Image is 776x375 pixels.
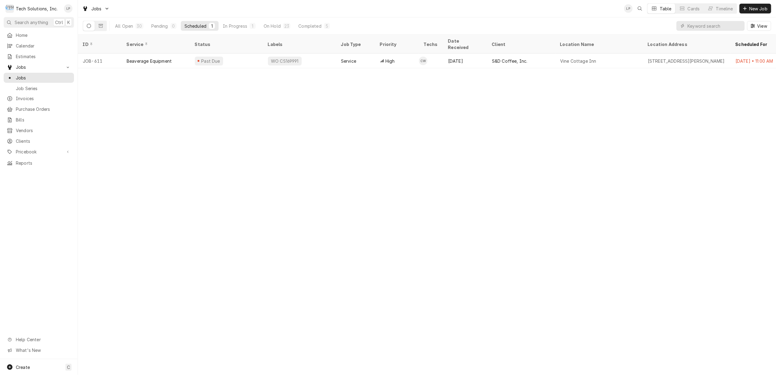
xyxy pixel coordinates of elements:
[16,5,58,12] div: Tech Solutions, Inc.
[748,5,769,12] span: New Job
[16,127,71,134] span: Vendors
[419,57,427,65] div: CW
[270,58,299,64] div: WO CS169991
[419,57,427,65] div: Coleton Wallace's Avatar
[16,347,70,353] span: What's New
[184,23,206,29] div: Scheduled
[688,5,700,12] div: Cards
[624,4,633,13] div: Lisa Paschal's Avatar
[492,41,549,47] div: Client
[264,23,281,29] div: On Hold
[448,38,481,51] div: Date Received
[151,23,168,29] div: Pending
[64,4,72,13] div: LP
[67,19,70,26] span: K
[747,21,771,31] button: View
[115,23,133,29] div: All Open
[251,23,255,29] div: 1
[127,58,172,64] div: Beaverage Equipment
[83,41,116,47] div: ID
[15,19,48,26] span: Search anything
[172,23,175,29] div: 0
[4,17,74,28] button: Search anythingCtrlK
[16,95,71,102] span: Invoices
[325,23,329,29] div: 5
[424,41,438,47] div: Techs
[268,41,331,47] div: Labels
[64,4,72,13] div: Lisa Paschal's Avatar
[380,41,413,47] div: Priority
[16,138,71,144] span: Clients
[560,41,637,47] div: Location Name
[341,41,370,47] div: Job Type
[91,5,102,12] span: Jobs
[16,53,71,60] span: Estimates
[298,23,321,29] div: Completed
[4,51,74,61] a: Estimates
[4,125,74,135] a: Vendors
[341,58,356,64] div: Service
[648,41,725,47] div: Location Address
[756,23,768,29] span: View
[443,54,487,68] div: [DATE]
[80,4,112,14] a: Go to Jobs
[635,4,645,13] button: Open search
[16,106,71,112] span: Purchase Orders
[16,117,71,123] span: Bills
[16,75,71,81] span: Jobs
[4,104,74,114] a: Purchase Orders
[624,4,633,13] div: LP
[210,23,214,29] div: 1
[16,32,71,38] span: Home
[4,41,74,51] a: Calendar
[4,158,74,168] a: Reports
[492,58,528,64] div: S&D Coffee, Inc.
[5,4,14,13] div: T
[4,115,74,125] a: Bills
[660,5,672,12] div: Table
[4,93,74,103] a: Invoices
[4,73,74,83] a: Jobs
[137,23,142,29] div: 30
[55,19,63,26] span: Ctrl
[16,365,30,370] span: Create
[4,30,74,40] a: Home
[127,41,184,47] div: Service
[16,43,71,49] span: Calendar
[4,62,74,72] a: Go to Jobs
[223,23,247,29] div: In Progress
[195,41,257,47] div: Status
[78,54,122,68] div: JOB-611
[16,160,71,166] span: Reports
[201,58,221,64] div: Past Due
[648,58,725,64] div: [STREET_ADDRESS][PERSON_NAME]
[4,345,74,355] a: Go to What's New
[385,58,395,64] span: High
[4,83,74,93] a: Job Series
[16,336,70,343] span: Help Center
[716,5,733,12] div: Timeline
[4,147,74,157] a: Go to Pricebook
[284,23,289,29] div: 23
[16,149,62,155] span: Pricebook
[16,85,71,92] span: Job Series
[739,4,771,13] button: New Job
[560,58,596,64] div: Vine Cottage Inn
[5,4,14,13] div: Tech Solutions, Inc.'s Avatar
[16,64,62,70] span: Jobs
[4,335,74,345] a: Go to Help Center
[4,136,74,146] a: Clients
[67,364,70,370] span: C
[687,21,742,31] input: Keyword search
